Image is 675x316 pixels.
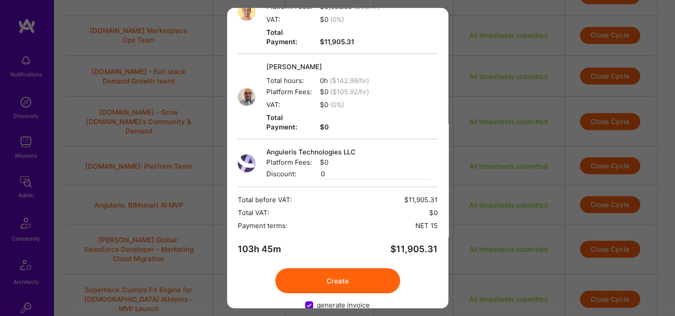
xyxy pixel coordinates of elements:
[266,158,315,167] span: Platform Fees:
[238,88,256,106] img: User Avatar
[238,154,256,172] img: User Avatar
[266,147,429,157] span: Anguleris Technologies LLC
[266,100,369,109] span: $0
[266,76,369,85] span: 0h
[238,208,269,217] span: Total VAT:
[266,87,369,96] span: $ 0
[266,15,391,24] span: $0
[330,15,344,24] span: ( 0 %)
[266,113,315,132] span: Total Payment:
[330,76,369,85] span: ($ 142.99 /hr)
[266,28,315,46] span: Total Payment:
[266,76,315,85] span: Total hours:
[429,208,438,217] span: $0
[266,87,315,96] span: Platform Fees:
[317,300,370,310] span: generate invoice
[238,221,287,230] span: Payment terms:
[266,15,315,24] span: VAT:
[266,37,354,46] strong: $11,905.31
[390,245,438,254] span: $ 11,905.31
[404,195,438,204] span: $11,905.31
[266,62,369,71] span: [PERSON_NAME]
[266,158,429,167] span: $0
[266,123,329,131] strong: $0
[266,100,315,109] span: VAT:
[266,169,315,179] span: Discount:
[275,268,400,293] button: Create
[238,195,292,204] span: Total before VAT:
[330,100,344,109] span: ( 0 %)
[238,245,281,254] span: 103h 45m
[330,87,369,96] span: ($ 105.92 /hr)
[227,8,448,308] div: modal
[238,3,256,21] img: User Avatar
[415,221,438,230] span: NET 15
